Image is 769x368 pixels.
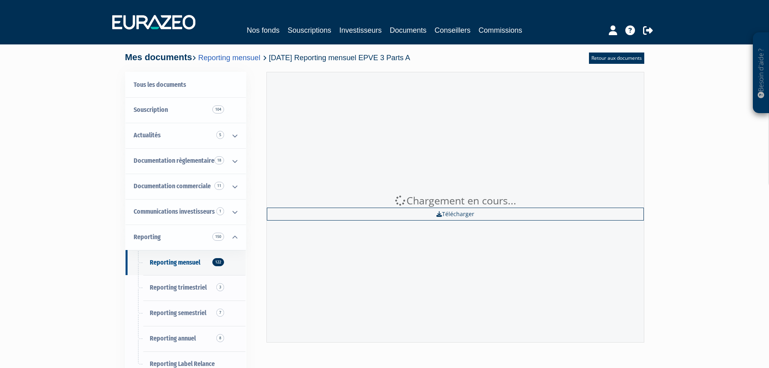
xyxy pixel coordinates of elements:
div: Chargement en cours... [267,193,644,208]
a: Retour aux documents [589,53,644,64]
span: Reporting [134,233,161,241]
a: Commissions [479,25,522,36]
span: 5 [216,131,224,139]
span: Actualités [134,131,161,139]
a: Documents [390,25,427,36]
a: Tous les documents [126,72,246,98]
a: Nos fonds [247,25,279,36]
a: Reporting annuel8 [126,326,246,351]
span: Souscription [134,106,168,114]
a: Documentation règlementaire 18 [126,148,246,174]
span: Reporting mensuel [150,259,200,266]
a: Communications investisseurs 1 [126,199,246,225]
span: 104 [212,105,224,114]
a: Actualités 5 [126,123,246,148]
a: Documentation commerciale 11 [126,174,246,199]
span: Reporting trimestriel [150,284,207,291]
a: Reporting semestriel7 [126,301,246,326]
span: 1 [216,207,224,215]
span: Reporting Label Relance [150,360,215,368]
span: Documentation règlementaire [134,157,214,164]
span: Communications investisseurs [134,208,215,215]
span: Documentation commerciale [134,182,211,190]
span: Reporting annuel [150,334,196,342]
span: 8 [216,334,224,342]
a: Reporting trimestriel3 [126,275,246,301]
span: 18 [214,156,224,164]
a: Investisseurs [339,25,381,36]
a: Reporting mensuel122 [126,250,246,275]
span: 3 [216,283,224,291]
p: Besoin d'aide ? [756,37,766,109]
span: 7 [216,309,224,317]
a: Souscriptions [287,25,331,36]
img: 1732889491-logotype_eurazeo_blanc_rvb.png [112,15,195,29]
span: Reporting semestriel [150,309,206,317]
span: 122 [212,258,224,266]
span: 11 [214,182,224,190]
span: 150 [212,233,224,241]
a: Conseillers [435,25,471,36]
a: Souscription104 [126,97,246,123]
h4: Mes documents [125,53,411,62]
span: [DATE] Reporting mensuel EPVE 3 Parts A [269,53,410,62]
a: Reporting 150 [126,225,246,250]
a: Télécharger [267,208,644,221]
a: Reporting mensuel [198,53,260,62]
